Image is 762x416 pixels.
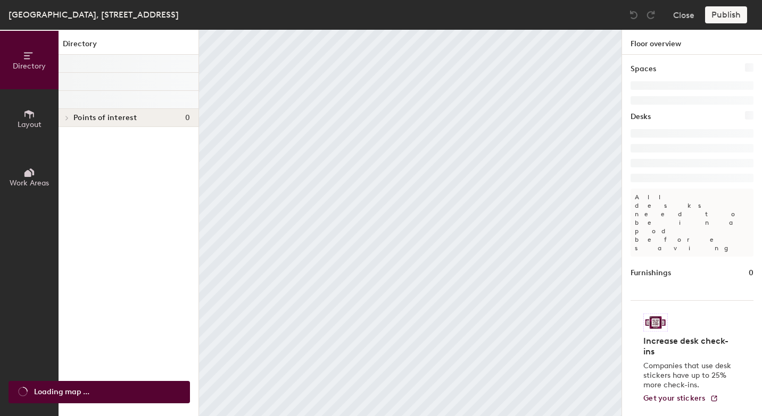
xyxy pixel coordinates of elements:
span: Get your stickers [643,394,706,403]
h1: Floor overview [622,30,762,55]
span: Layout [18,120,42,129]
canvas: Map [199,30,622,416]
img: Undo [628,10,639,20]
h1: Desks [631,111,651,123]
span: Loading map ... [34,386,89,398]
span: Points of interest [73,114,137,122]
span: Directory [13,62,46,71]
h1: Directory [59,38,198,55]
img: Redo [645,10,656,20]
h1: Furnishings [631,267,671,279]
a: Get your stickers [643,394,718,403]
p: Companies that use desk stickers have up to 25% more check-ins. [643,361,734,390]
button: Close [673,6,694,23]
h4: Increase desk check-ins [643,336,734,357]
p: All desks need to be in a pod before saving [631,189,753,257]
div: [GEOGRAPHIC_DATA], [STREET_ADDRESS] [9,8,179,21]
span: Work Areas [10,179,49,188]
h1: Spaces [631,63,656,75]
span: 0 [185,114,190,122]
h1: 0 [749,267,753,279]
img: Sticker logo [643,313,668,332]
